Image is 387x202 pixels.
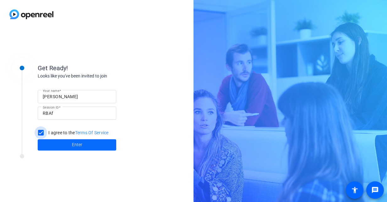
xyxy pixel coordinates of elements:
div: Get Ready! [38,63,163,73]
button: Enter [38,139,116,151]
mat-label: Your name [43,89,59,93]
mat-icon: accessibility [351,186,358,194]
div: Looks like you've been invited to join [38,73,163,79]
a: Terms Of Service [75,130,109,135]
span: Enter [72,141,82,148]
mat-label: Session ID [43,105,59,109]
mat-icon: message [371,186,379,194]
label: I agree to the [47,130,109,136]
